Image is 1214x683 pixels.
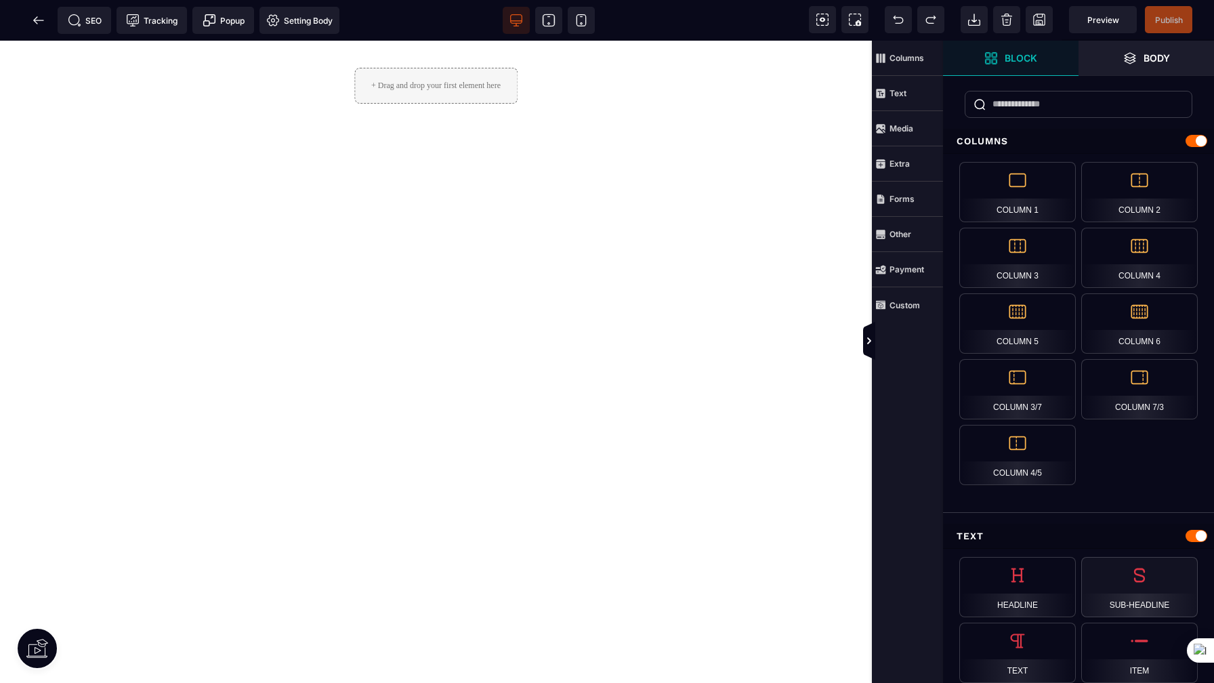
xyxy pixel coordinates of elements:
strong: Block [1005,53,1037,63]
strong: Text [889,88,906,98]
strong: Body [1144,53,1170,63]
span: Redo [917,6,944,33]
span: SEO [68,14,102,27]
div: Column 4/5 [959,425,1076,485]
span: View components [809,6,836,33]
span: Popup [203,14,245,27]
span: Custom Block [872,287,943,323]
span: Save [1145,6,1192,33]
div: Column 3/7 [959,359,1076,419]
span: Preview [1069,6,1137,33]
div: Item [1081,623,1198,683]
div: Text [943,524,1214,549]
span: Media [872,111,943,146]
span: Seo meta data [58,7,111,34]
span: Save [1026,6,1053,33]
span: Open Layers [1079,41,1214,76]
span: Preview [1087,15,1119,25]
span: Other [872,217,943,252]
span: Back [25,7,52,34]
span: Forms [872,182,943,217]
div: Column 3 [959,228,1076,288]
div: Headline [959,557,1076,617]
span: Clear [993,6,1020,33]
div: Columns [943,129,1214,154]
span: Tracking [126,14,177,27]
div: Sub-headline [1081,557,1198,617]
strong: Payment [889,264,924,274]
span: Publish [1155,15,1183,25]
span: Create Alert Modal [192,7,254,34]
div: Column 2 [1081,162,1198,222]
div: Column 4 [1081,228,1198,288]
div: Column 7/3 [1081,359,1198,419]
span: Screenshot [841,6,868,33]
span: Toggle Views [943,321,957,362]
span: Open Import Webpage [961,6,988,33]
span: Columns [872,41,943,76]
div: Text [959,623,1076,683]
strong: Extra [889,159,910,169]
span: Open Blocks [943,41,1079,76]
span: Setting Body [266,14,333,27]
div: Column 6 [1081,293,1198,354]
div: Column 1 [959,162,1076,222]
span: Tracking code [117,7,187,34]
span: View desktop [503,7,530,34]
span: Extra [872,146,943,182]
strong: Forms [889,194,915,204]
span: View tablet [535,7,562,34]
strong: Columns [889,53,924,63]
div: Column 5 [959,293,1076,354]
strong: Custom [889,300,920,310]
strong: Media [889,123,913,133]
div: + Drag and drop your first element here [354,27,518,63]
span: Text [872,76,943,111]
strong: Other [889,229,911,239]
span: Payment [872,252,943,287]
span: View mobile [568,7,595,34]
span: Favicon [259,7,339,34]
span: Undo [885,6,912,33]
